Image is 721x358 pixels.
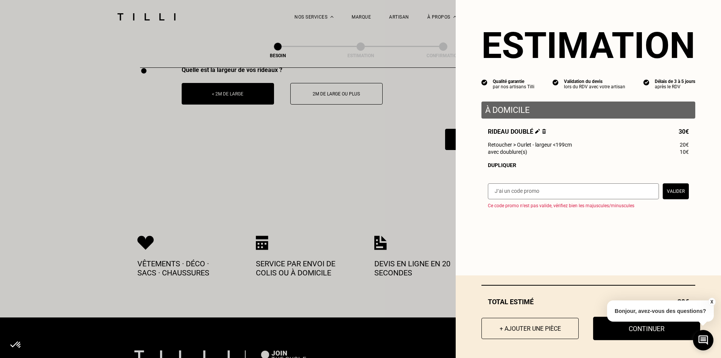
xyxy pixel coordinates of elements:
section: Estimation [481,24,695,67]
img: icon list info [481,79,487,86]
div: après le RDV [655,84,695,89]
span: 20€ [680,142,689,148]
span: 30€ [679,128,689,135]
button: + Ajouter une pièce [481,318,579,339]
div: par nos artisans Tilli [493,84,534,89]
div: Délais de 3 à 5 jours [655,79,695,84]
p: Ce code promo n’est pas valide, vérifiez bien les majuscules/minuscules [488,203,695,208]
span: Retoucher > Ourlet - largeur <199cm [488,142,572,148]
button: Valider [663,183,689,199]
img: icon list info [643,79,649,86]
button: X [708,298,715,306]
span: avec doublure(s) [488,149,527,155]
div: lors du RDV avec votre artisan [564,84,625,89]
span: 10€ [680,149,689,155]
div: Validation du devis [564,79,625,84]
img: Éditer [535,129,540,134]
span: Rideau doublé [488,128,546,135]
img: icon list info [553,79,559,86]
img: Supprimer [542,129,546,134]
p: À domicile [485,105,691,115]
button: Continuer [593,317,700,340]
p: Bonjour, avez-vous des questions? [607,300,714,322]
input: J‘ai un code promo [488,183,659,199]
div: Dupliquer [488,162,689,168]
div: Total estimé [481,298,695,306]
div: Qualité garantie [493,79,534,84]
